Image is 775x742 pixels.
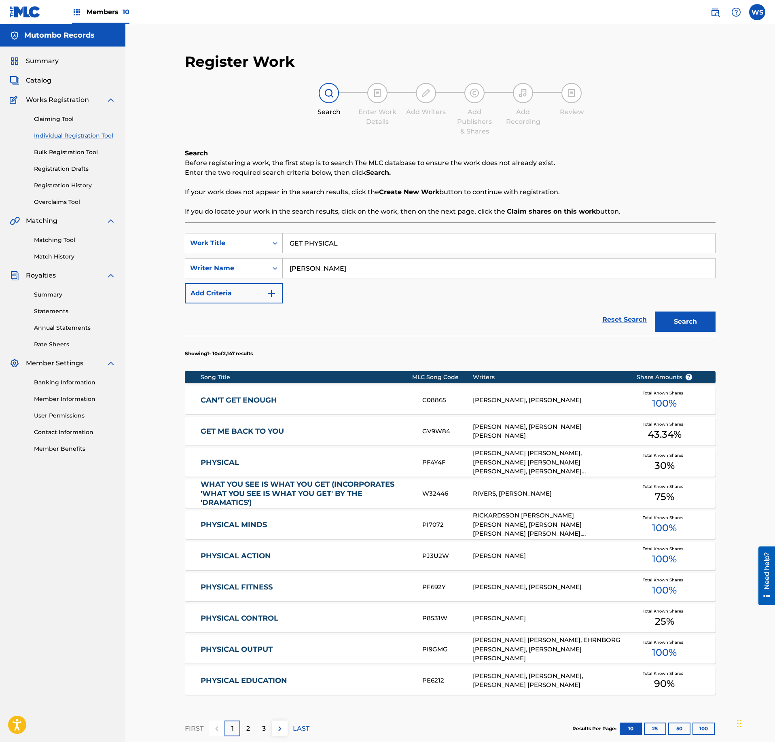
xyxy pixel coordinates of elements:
[473,636,624,663] div: [PERSON_NAME] [PERSON_NAME], EHRNBORG [PERSON_NAME], [PERSON_NAME] [PERSON_NAME]
[267,288,276,298] img: 9d2ae6d4665cec9f34b9.svg
[421,88,431,98] img: step indicator icon for Add Writers
[470,88,479,98] img: step indicator icon for Add Publishers & Shares
[422,396,473,405] div: C08865
[34,236,116,244] a: Matching Tool
[473,396,624,405] div: [PERSON_NAME], [PERSON_NAME]
[686,374,692,380] span: ?
[190,238,263,248] div: Work Title
[655,312,716,332] button: Search
[507,208,596,215] strong: Claim shares on this work
[201,373,412,382] div: Song Title
[643,421,686,427] span: Total Known Shares
[231,724,234,734] p: 1
[710,7,720,17] img: search
[422,614,473,623] div: P8531W
[34,378,116,387] a: Banking Information
[34,198,116,206] a: Overclaims Tool
[551,107,592,117] div: Review
[10,216,20,226] img: Matching
[643,670,686,676] span: Total Known Shares
[643,546,686,552] span: Total Known Shares
[473,672,624,690] div: [PERSON_NAME], [PERSON_NAME], [PERSON_NAME] [PERSON_NAME]
[185,158,716,168] p: Before registering a work, the first step is to search The MLC database to ensure the work does n...
[34,324,116,332] a: Annual Statements
[473,373,624,382] div: Writers
[10,358,19,368] img: Member Settings
[34,115,116,123] a: Claiming Tool
[366,169,391,176] strong: Search.
[518,88,528,98] img: step indicator icon for Add Recording
[201,614,411,623] a: PHYSICAL CONTROL
[643,390,686,396] span: Total Known Shares
[643,608,686,614] span: Total Known Shares
[752,547,775,605] iframe: Resource Center
[26,358,83,368] span: Member Settings
[190,263,263,273] div: Writer Name
[373,88,382,98] img: step indicator icon for Enter Work Details
[34,445,116,453] a: Member Benefits
[644,723,666,735] button: 25
[201,458,411,467] a: PHYSICAL
[728,4,744,20] div: Help
[106,95,116,105] img: expand
[473,583,624,592] div: [PERSON_NAME], [PERSON_NAME]
[34,252,116,261] a: Match History
[10,31,19,40] img: Accounts
[422,458,473,467] div: PF4Y4F
[422,583,473,592] div: PF692Y
[185,149,208,157] b: Search
[652,552,677,566] span: 100 %
[572,725,618,732] p: Results Per Page:
[668,723,690,735] button: 50
[10,76,51,85] a: CatalogCatalog
[422,645,473,654] div: PI9GMG
[185,233,716,336] form: Search Form
[652,396,677,411] span: 100 %
[652,521,677,535] span: 100 %
[10,56,59,66] a: SummarySummary
[185,207,716,216] p: If you do locate your work in the search results, click on the work, then on the next page, click...
[34,181,116,190] a: Registration History
[24,31,95,40] h5: Mutombo Records
[422,676,473,685] div: PE6212
[422,551,473,561] div: PJ3U2W
[654,458,675,473] span: 30 %
[185,168,716,178] p: Enter the two required search criteria below, then click
[26,216,57,226] span: Matching
[648,427,682,442] span: 43.34 %
[201,676,411,685] a: PHYSICAL EDUCATION
[473,422,624,441] div: [PERSON_NAME], [PERSON_NAME] [PERSON_NAME]
[262,724,266,734] p: 3
[185,187,716,197] p: If your work does not appear in the search results, click the button to continue with registration.
[201,480,411,507] a: WHAT YOU SEE IS WHAT YOU GET (INCORPORATES 'WHAT YOU SEE IS WHAT YOU GET' BY THE 'DRAMATICS')
[10,95,20,105] img: Works Registration
[106,216,116,226] img: expand
[201,427,411,436] a: GET ME BACK TO YOU
[406,107,446,117] div: Add Writers
[473,449,624,476] div: [PERSON_NAME] [PERSON_NAME], [PERSON_NAME] [PERSON_NAME] [PERSON_NAME], [PERSON_NAME] [PERSON_NAM...
[246,724,250,734] p: 2
[735,703,775,742] iframe: Chat Widget
[87,7,129,17] span: Members
[655,490,674,504] span: 75 %
[201,583,411,592] a: PHYSICAL FITNESS
[34,165,116,173] a: Registration Drafts
[655,614,674,629] span: 25 %
[379,188,439,196] strong: Create New Work
[26,76,51,85] span: Catalog
[34,148,116,157] a: Bulk Registration Tool
[185,724,203,734] p: FIRST
[10,6,41,18] img: MLC Logo
[34,395,116,403] a: Member Information
[34,290,116,299] a: Summary
[503,107,543,127] div: Add Recording
[72,7,82,17] img: Top Rightsholders
[34,131,116,140] a: Individual Registration Tool
[185,283,283,303] button: Add Criteria
[473,489,624,498] div: RIVERS, [PERSON_NAME]
[643,483,686,490] span: Total Known Shares
[293,724,309,734] p: LAST
[652,583,677,598] span: 100 %
[34,340,116,349] a: Rate Sheets
[643,577,686,583] span: Total Known Shares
